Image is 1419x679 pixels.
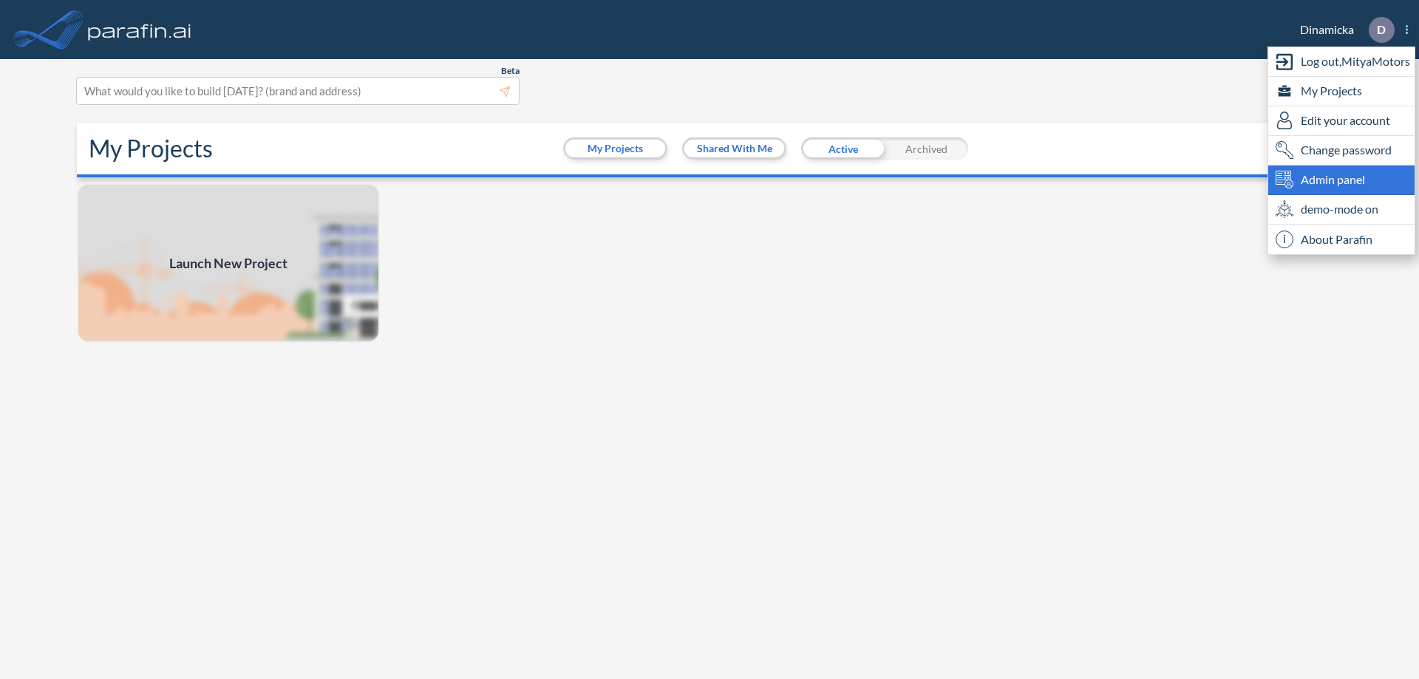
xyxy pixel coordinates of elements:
span: About Parafin [1301,231,1372,248]
span: Change password [1301,141,1392,159]
span: My Projects [1301,82,1362,100]
div: Log out [1268,47,1415,77]
div: Dinamicka [1278,17,1408,43]
span: Beta [501,65,520,77]
div: My Projects [1268,77,1415,106]
div: Edit user [1268,106,1415,136]
button: Shared With Me [684,140,784,157]
div: About Parafin [1268,225,1415,254]
img: logo [85,15,194,44]
span: Admin panel [1301,171,1365,188]
span: i [1276,231,1293,248]
button: My Projects [565,140,665,157]
div: Active [801,137,885,160]
span: Launch New Project [169,253,287,273]
img: add [77,183,380,343]
a: Launch New Project [77,183,380,343]
span: demo-mode on [1301,200,1378,218]
div: demo-mode on [1268,195,1415,225]
p: D [1377,23,1386,36]
span: Edit your account [1301,112,1390,129]
div: Change password [1268,136,1415,166]
span: Log out, MityaMotors [1301,52,1410,70]
div: Archived [885,137,968,160]
h2: My Projects [89,134,213,163]
div: Admin panel [1268,166,1415,195]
